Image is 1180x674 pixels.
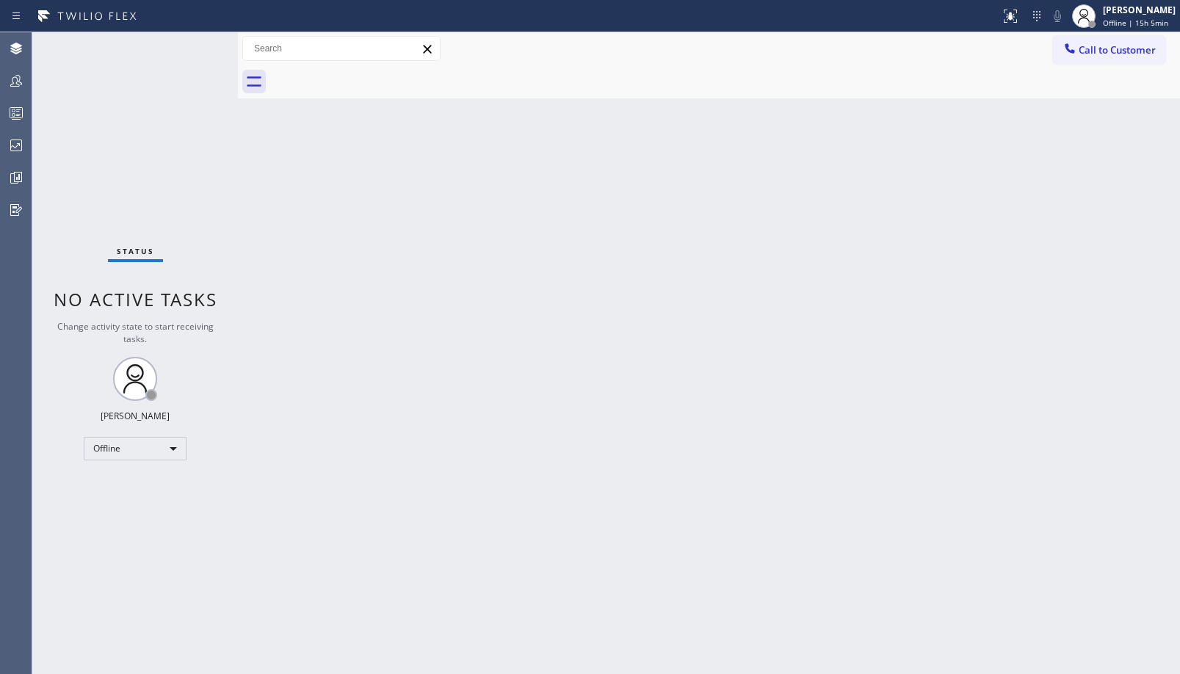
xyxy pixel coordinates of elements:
[1103,18,1168,28] span: Offline | 15h 5min
[101,410,170,422] div: [PERSON_NAME]
[57,320,214,345] span: Change activity state to start receiving tasks.
[1047,6,1068,26] button: Mute
[1103,4,1176,16] div: [PERSON_NAME]
[243,37,440,60] input: Search
[117,246,154,256] span: Status
[1079,43,1156,57] span: Call to Customer
[84,437,187,460] div: Offline
[1053,36,1165,64] button: Call to Customer
[54,287,217,311] span: No active tasks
